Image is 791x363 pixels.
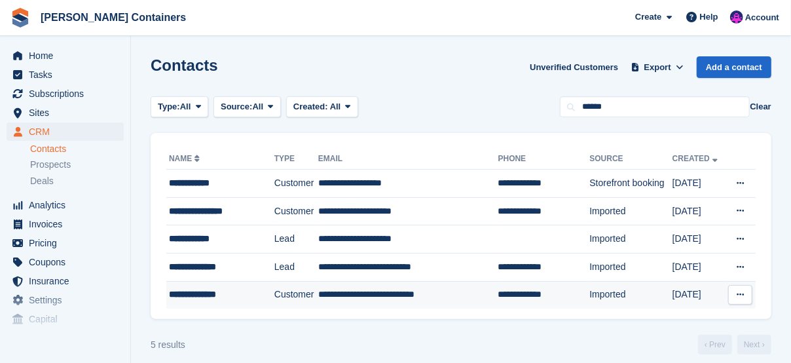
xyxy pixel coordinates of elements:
span: Account [745,11,779,24]
span: All [330,102,341,111]
td: [DATE] [672,197,726,225]
span: All [253,100,264,113]
button: Type: All [151,96,208,118]
td: Customer [274,281,318,309]
a: Unverified Customers [524,56,623,78]
a: menu [7,310,124,328]
button: Created: All [286,96,358,118]
a: Created [672,154,720,163]
a: Contacts [30,143,124,155]
img: Claire Wilson [730,10,743,24]
a: menu [7,234,124,252]
td: Lead [274,225,318,254]
a: menu [7,85,124,103]
td: Lead [274,253,318,281]
th: Phone [498,149,590,170]
span: Sites [29,104,107,122]
span: Analytics [29,196,107,214]
td: Imported [589,197,672,225]
button: Clear [750,100,771,113]
td: Imported [589,281,672,309]
h1: Contacts [151,56,218,74]
a: menu [7,253,124,271]
a: Prospects [30,158,124,172]
a: menu [7,104,124,122]
td: [DATE] [672,170,726,198]
td: [DATE] [672,253,726,281]
button: Export [629,56,686,78]
span: Type: [158,100,180,113]
a: Deals [30,174,124,188]
span: Pricing [29,234,107,252]
span: Home [29,47,107,65]
img: stora-icon-8386f47178a22dfd0bd8f6a31ec36ba5ce8667c1dd55bd0f319d3a0aa187defe.svg [10,8,30,28]
span: Capital [29,310,107,328]
th: Type [274,149,318,170]
td: Storefront booking [589,170,672,198]
th: Source [589,149,672,170]
span: Subscriptions [29,85,107,103]
span: Deals [30,175,54,187]
nav: Page [695,335,774,354]
span: CRM [29,123,107,141]
span: Prospects [30,159,71,171]
span: Source: [221,100,252,113]
a: menu [7,215,124,233]
span: Created: [293,102,328,111]
a: menu [7,196,124,214]
td: [DATE] [672,281,726,309]
a: Next [737,335,771,354]
span: Create [635,10,661,24]
span: Insurance [29,272,107,290]
a: [PERSON_NAME] Containers [35,7,191,28]
td: [DATE] [672,225,726,254]
span: Help [700,10,718,24]
span: Coupons [29,253,107,271]
a: Name [169,154,202,163]
a: menu [7,123,124,141]
span: Invoices [29,215,107,233]
a: Add a contact [697,56,771,78]
th: Email [318,149,498,170]
a: menu [7,47,124,65]
span: All [180,100,191,113]
a: menu [7,291,124,309]
span: Export [644,61,671,74]
td: Customer [274,170,318,198]
a: menu [7,272,124,290]
a: menu [7,66,124,84]
button: Source: All [213,96,281,118]
a: Previous [698,335,732,354]
td: Imported [589,253,672,281]
td: Imported [589,225,672,254]
span: Settings [29,291,107,309]
span: Tasks [29,66,107,84]
div: 5 results [151,338,185,352]
td: Customer [274,197,318,225]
